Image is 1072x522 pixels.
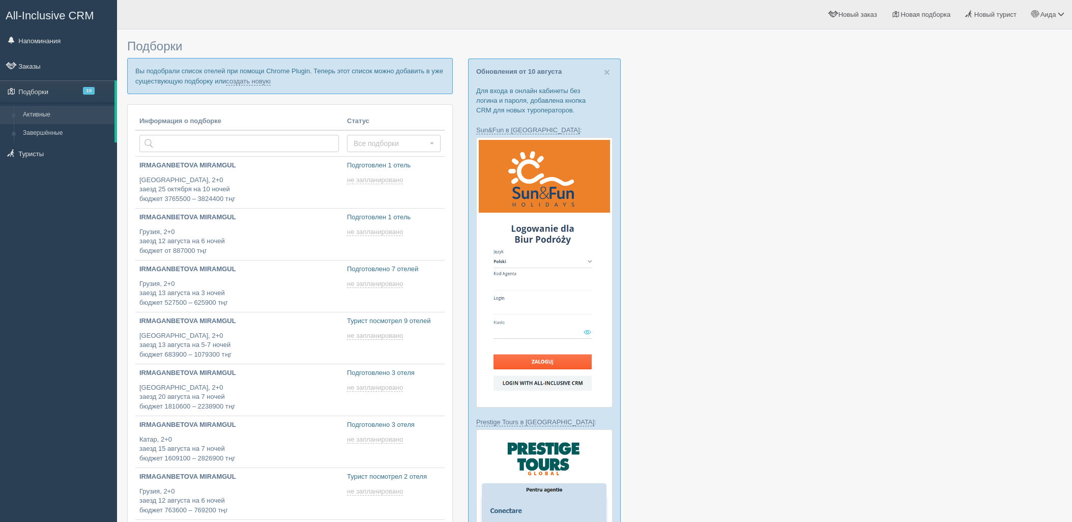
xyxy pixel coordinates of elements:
p: Турист посмотрел 9 отелей [347,316,441,326]
p: [GEOGRAPHIC_DATA], 2+0 заезд 25 октября на 10 ночей бюджет 3765500 – 3824400 тңг [139,176,339,204]
img: sun-fun-%D0%BB%D0%BE%D0%B3%D1%96%D0%BD-%D1%87%D0%B5%D1%80%D0%B5%D0%B7-%D1%81%D1%80%D0%BC-%D0%B4%D... [476,137,613,408]
a: IRMAGANBETOVA MIRAMGUL [GEOGRAPHIC_DATA], 2+0заезд 13 августа на 5-7 ночейбюджет 683900 – 1079300... [135,312,343,364]
span: Новый заказ [838,11,877,18]
a: IRMAGANBETOVA MIRAMGUL [GEOGRAPHIC_DATA], 2+0заезд 20 августа на 7 ночейбюджет 1810600 – 2238900 тңг [135,364,343,416]
a: IRMAGANBETOVA MIRAMGUL Грузия, 2+0заезд 13 августа на 3 ночейбюджет 527500 – 625900 тңг [135,260,343,312]
p: [GEOGRAPHIC_DATA], 2+0 заезд 20 августа на 7 ночей бюджет 1810600 – 2238900 тңг [139,383,339,412]
button: Все подборки [347,135,441,152]
span: Подборки [127,39,182,53]
p: Подготовлено 3 отеля [347,420,441,430]
a: Активные [18,106,114,124]
p: Катар, 2+0 заезд 15 августа на 7 ночей бюджет 1609100 – 2826900 тңг [139,435,339,463]
p: Вы подобрали список отелей при помощи Chrome Plugin. Теперь этот список можно добавить в уже суще... [127,58,453,94]
a: создать новую [226,77,271,85]
p: Грузия, 2+0 заезд 12 августа на 6 ночей бюджет от 887000 тңг [139,227,339,256]
a: IRMAGANBETOVA MIRAMGUL Грузия, 2+0заезд 12 августа на 6 ночейбюджет от 887000 тңг [135,209,343,260]
a: IRMAGANBETOVA MIRAMGUL Грузия, 2+0заезд 12 августа на 6 ночейбюджет 763600 – 769200 тңг [135,468,343,519]
a: не запланировано [347,280,405,288]
p: Грузия, 2+0 заезд 12 августа на 6 ночей бюджет 763600 – 769200 тңг [139,487,339,515]
a: Обновления от 10 августа [476,68,562,75]
span: не запланировано [347,332,403,340]
p: : [476,125,613,135]
span: 10 [83,87,95,95]
p: IRMAGANBETOVA MIRAMGUL [139,213,339,222]
p: Подготовлено 3 отеля [347,368,441,378]
span: не запланировано [347,176,403,184]
span: не запланировано [347,384,403,392]
span: × [604,66,610,78]
span: All-Inclusive CRM [6,9,94,22]
p: Подготовлено 7 отелей [347,265,441,274]
p: Для входа в онлайн кабинеты без логина и пароля, добавлена кнопка CRM для новых туроператоров. [476,86,613,115]
a: IRMAGANBETOVA MIRAMGUL [GEOGRAPHIC_DATA], 2+0заезд 25 октября на 10 ночейбюджет 3765500 – 3824400... [135,157,343,208]
p: IRMAGANBETOVA MIRAMGUL [139,161,339,170]
a: All-Inclusive CRM [1,1,117,28]
p: [GEOGRAPHIC_DATA], 2+0 заезд 13 августа на 5-7 ночей бюджет 683900 – 1079300 тңг [139,331,339,360]
th: Информация о подборке [135,112,343,131]
a: IRMAGANBETOVA MIRAMGUL Катар, 2+0заезд 15 августа на 7 ночейбюджет 1609100 – 2826900 тңг [135,416,343,468]
a: не запланировано [347,228,405,236]
a: не запланировано [347,436,405,444]
p: : [476,417,613,427]
p: Подготовлен 1 отель [347,161,441,170]
a: не запланировано [347,487,405,496]
p: Подготовлен 1 отель [347,213,441,222]
th: Статус [343,112,445,131]
span: не запланировано [347,436,403,444]
span: Аида [1040,11,1056,18]
span: Все подборки [354,138,427,149]
span: не запланировано [347,487,403,496]
a: не запланировано [347,332,405,340]
p: IRMAGANBETOVA MIRAMGUL [139,472,339,482]
p: IRMAGANBETOVA MIRAMGUL [139,420,339,430]
a: Sun&Fun в [GEOGRAPHIC_DATA] [476,126,580,134]
a: Завершённые [18,124,114,142]
span: не запланировано [347,228,403,236]
a: не запланировано [347,384,405,392]
a: не запланировано [347,176,405,184]
a: Prestige Tours в [GEOGRAPHIC_DATA] [476,418,594,426]
p: Грузия, 2+0 заезд 13 августа на 3 ночей бюджет 527500 – 625900 тңг [139,279,339,308]
span: не запланировано [347,280,403,288]
span: Новая подборка [901,11,950,18]
p: Турист посмотрел 2 отеля [347,472,441,482]
input: Поиск по стране или туристу [139,135,339,152]
p: IRMAGANBETOVA MIRAMGUL [139,368,339,378]
p: IRMAGANBETOVA MIRAMGUL [139,265,339,274]
span: Новый турист [974,11,1017,18]
p: IRMAGANBETOVA MIRAMGUL [139,316,339,326]
button: Close [604,67,610,77]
